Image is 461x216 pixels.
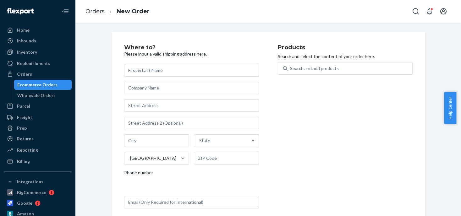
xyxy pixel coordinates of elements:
[4,134,72,144] a: Returns
[278,45,413,51] h2: Products
[130,155,176,161] div: [GEOGRAPHIC_DATA]
[17,38,36,44] div: Inbounds
[17,158,30,165] div: Billing
[17,27,30,33] div: Home
[124,64,259,77] input: First & Last Name
[85,8,105,15] a: Orders
[4,69,72,79] a: Orders
[124,117,259,129] input: Street Address 2 (Optional)
[17,60,50,67] div: Replenishments
[17,136,34,142] div: Returns
[290,65,339,72] div: Search and add products
[278,53,413,60] p: Search and select the content of your order here.
[14,80,72,90] a: Ecommerce Orders
[124,51,259,57] p: Please input a valid shipping address here.
[17,147,38,153] div: Reporting
[4,25,72,35] a: Home
[194,152,259,165] input: ZIP Code
[14,90,72,100] a: Wholesale Orders
[124,134,189,147] input: City
[7,8,34,14] img: Flexport logo
[4,58,72,68] a: Replenishments
[17,179,43,185] div: Integrations
[4,187,72,197] a: BigCommerce
[423,5,436,18] button: Open notifications
[17,189,46,196] div: BigCommerce
[17,103,30,109] div: Parcel
[117,8,150,15] a: New Order
[437,5,450,18] button: Open account menu
[124,45,259,51] h2: Where to?
[59,5,72,18] button: Close Navigation
[17,125,27,131] div: Prep
[444,92,456,124] button: Help Center
[124,82,259,94] input: Company Name
[199,138,210,144] div: State
[17,49,37,55] div: Inventory
[4,101,72,111] a: Parcel
[17,92,56,99] div: Wholesale Orders
[4,198,72,208] a: Google
[17,82,58,88] div: Ecommerce Orders
[4,177,72,187] button: Integrations
[409,5,422,18] button: Open Search Box
[4,145,72,155] a: Reporting
[17,114,32,121] div: Freight
[4,156,72,166] a: Billing
[17,200,32,206] div: Google
[4,112,72,122] a: Freight
[4,36,72,46] a: Inbounds
[124,196,259,208] input: Email (Only Required for International)
[17,71,32,77] div: Orders
[80,2,155,21] ol: breadcrumbs
[124,99,259,112] input: Street Address
[4,123,72,133] a: Prep
[124,170,153,178] span: Phone number
[4,47,72,57] a: Inventory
